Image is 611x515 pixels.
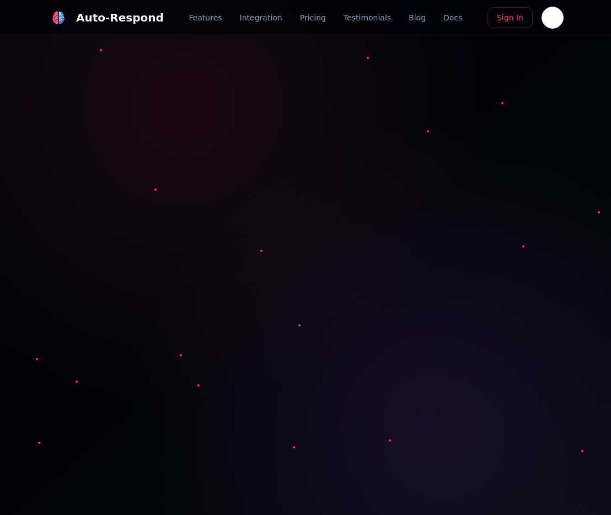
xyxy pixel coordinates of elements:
a: Sign In [487,7,533,28]
a: Docs [443,12,462,23]
a: Pricing [300,12,326,23]
a: Integration [240,12,282,23]
a: Blog [409,12,426,23]
a: Auto-Respond [47,7,164,29]
a: Testimonials [344,12,391,23]
img: logo.svg [52,11,65,24]
a: Features [189,12,222,23]
div: Auto-Respond [76,10,164,25]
